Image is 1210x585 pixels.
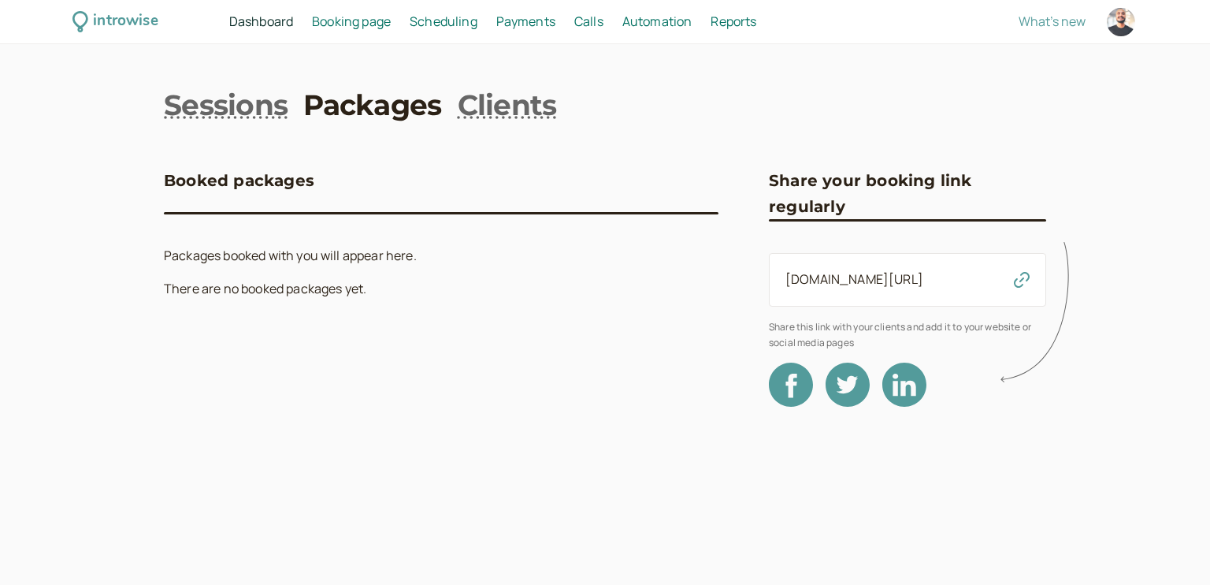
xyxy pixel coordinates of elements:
[164,168,314,193] h3: Booked packages
[229,12,293,32] a: Dashboard
[496,12,555,32] a: Payments
[303,85,441,125] a: Packages
[312,12,391,32] a: Booking page
[769,319,1046,350] span: Share this link with your clients and add it to your website or social media pages
[574,13,603,30] span: Calls
[1104,6,1138,39] a: Account
[769,168,1046,219] h3: Share your booking link regularly
[312,13,391,30] span: Booking page
[164,279,718,300] p: There are no booked packages yet.
[496,13,555,30] span: Payments
[410,12,477,32] a: Scheduling
[1019,14,1086,28] button: What's new
[574,12,603,32] a: Calls
[1131,509,1210,585] iframe: Chat Widget
[785,270,923,288] a: [DOMAIN_NAME][URL]
[229,13,293,30] span: Dashboard
[711,13,756,30] span: Reports
[164,246,718,266] p: Packages booked with you will appear here.
[164,85,288,125] a: Sessions
[1019,13,1086,30] span: What's new
[622,12,692,32] a: Automation
[410,13,477,30] span: Scheduling
[72,9,158,34] a: introwise
[93,9,158,34] div: introwise
[711,12,756,32] a: Reports
[622,13,692,30] span: Automation
[458,85,557,125] a: Clients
